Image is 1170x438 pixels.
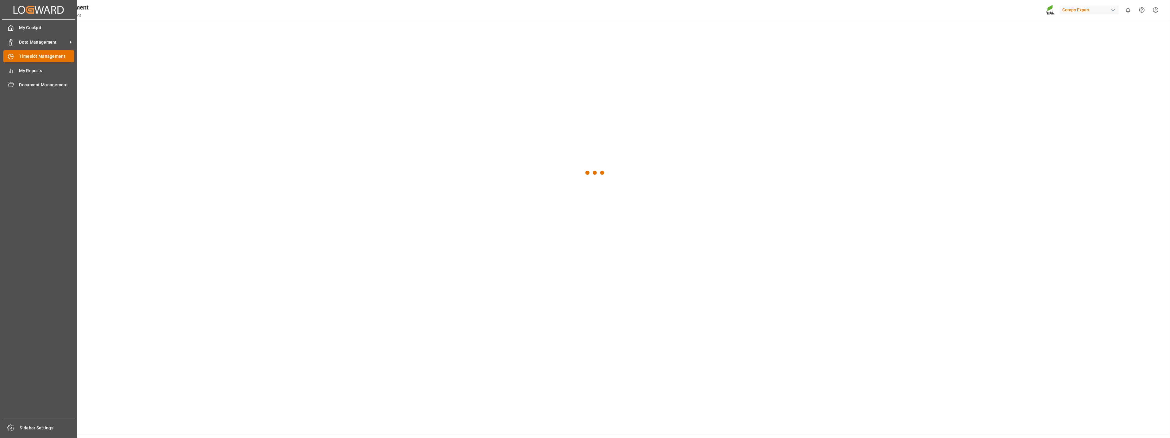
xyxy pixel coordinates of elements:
a: Timeslot Management [3,50,74,62]
span: Timeslot Management [19,53,74,60]
a: Document Management [3,79,74,91]
a: My Reports [3,65,74,76]
span: Data Management [19,39,68,45]
img: Screenshot%202023-09-29%20at%2010.02.21.png_1712312052.png [1046,5,1056,15]
span: My Reports [19,68,74,74]
span: Sidebar Settings [20,425,75,431]
a: My Cockpit [3,22,74,34]
span: My Cockpit [19,25,74,31]
button: show 0 new notifications [1121,3,1135,17]
div: Compo Expert [1060,6,1119,14]
button: Compo Expert [1060,4,1121,16]
button: Help Center [1135,3,1149,17]
span: Document Management [19,82,74,88]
